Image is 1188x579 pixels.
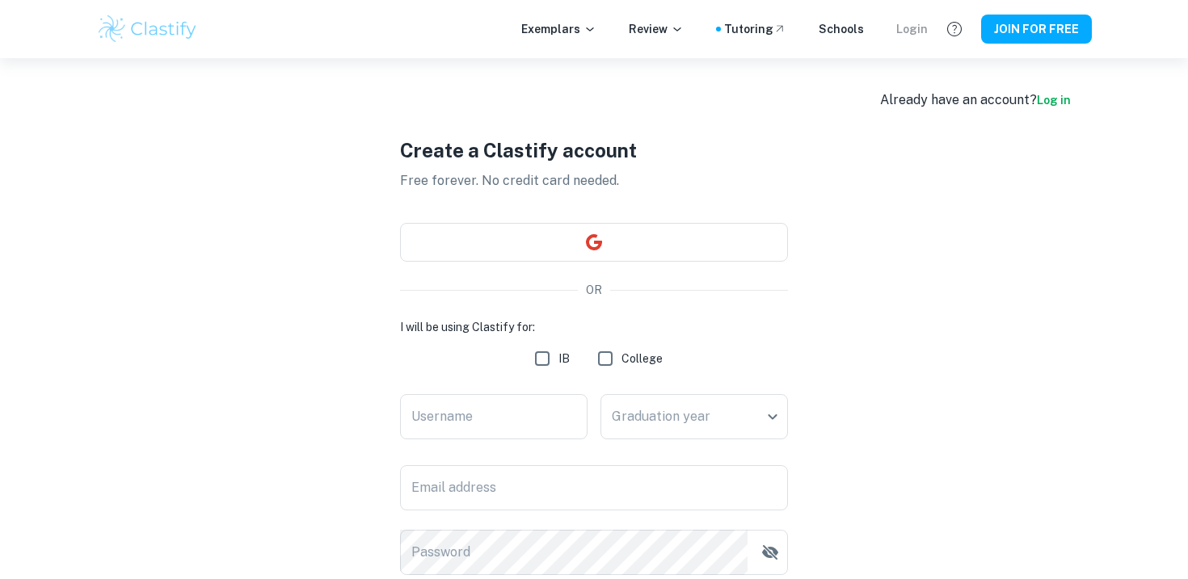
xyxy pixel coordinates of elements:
p: Exemplars [521,20,596,38]
button: JOIN FOR FREE [981,15,1092,44]
p: OR [586,281,602,299]
a: Log in [1037,94,1071,107]
img: Clastify logo [96,13,199,45]
h6: I will be using Clastify for: [400,318,788,336]
a: Tutoring [724,20,786,38]
button: Help and Feedback [941,15,968,43]
span: College [621,350,663,367]
span: IB [558,350,570,367]
a: Login [896,20,928,38]
div: Already have an account? [880,90,1071,110]
p: Review [629,20,684,38]
h1: Create a Clastify account [400,136,788,165]
p: Free forever. No credit card needed. [400,171,788,191]
a: Schools [819,20,864,38]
